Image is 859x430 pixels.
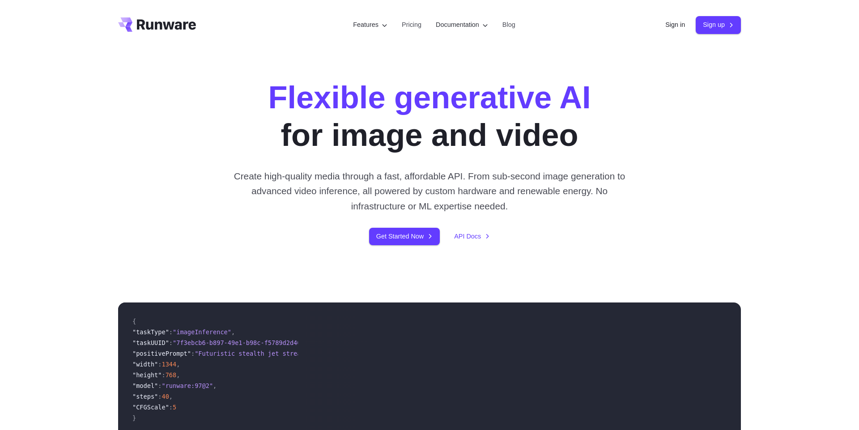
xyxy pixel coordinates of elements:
[231,328,235,336] span: ,
[158,382,162,389] span: :
[454,231,490,242] a: API Docs
[169,339,173,346] span: :
[195,350,528,357] span: "Futuristic stealth jet streaking through a neon-lit cityscape with glowing purple exhaust"
[132,414,136,421] span: }
[132,350,191,357] span: "positivePrompt"
[230,169,629,213] p: Create high-quality media through a fast, affordable API. From sub-second image generation to adv...
[176,361,180,368] span: ,
[665,20,685,30] a: Sign in
[169,393,173,400] span: ,
[132,371,162,379] span: "height"
[118,17,196,32] a: Go to /
[132,404,169,411] span: "CFGScale"
[696,16,741,34] a: Sign up
[132,361,158,368] span: "width"
[353,20,387,30] label: Features
[132,318,136,325] span: {
[176,371,180,379] span: ,
[158,393,162,400] span: :
[166,371,177,379] span: 768
[173,404,176,411] span: 5
[132,382,158,389] span: "model"
[173,328,231,336] span: "imageInference"
[402,20,421,30] a: Pricing
[436,20,488,30] label: Documentation
[369,228,440,245] a: Get Started Now
[268,79,591,154] h1: for image and video
[502,20,515,30] a: Blog
[169,328,173,336] span: :
[132,339,169,346] span: "taskUUID"
[162,382,213,389] span: "runware:97@2"
[162,371,165,379] span: :
[191,350,195,357] span: :
[162,393,169,400] span: 40
[162,361,176,368] span: 1344
[132,393,158,400] span: "steps"
[213,382,217,389] span: ,
[268,80,591,115] strong: Flexible generative AI
[132,328,169,336] span: "taskType"
[169,404,173,411] span: :
[158,361,162,368] span: :
[173,339,312,346] span: "7f3ebcb6-b897-49e1-b98c-f5789d2d40d7"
